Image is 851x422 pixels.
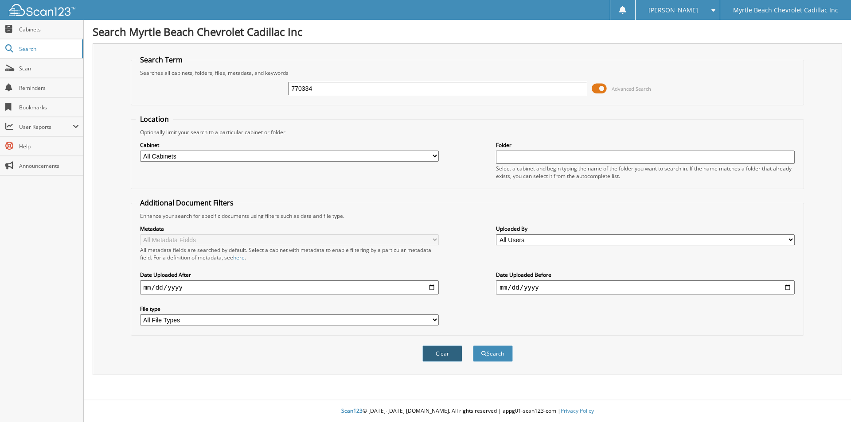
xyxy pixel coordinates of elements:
[136,128,800,136] div: Optionally limit your search to a particular cabinet or folder
[19,65,79,72] span: Scan
[612,85,651,92] span: Advanced Search
[233,254,245,261] a: here
[136,69,800,77] div: Searches all cabinets, folders, files, metadata, and keywords
[19,123,73,131] span: User Reports
[648,8,698,13] span: [PERSON_NAME]
[496,280,795,294] input: end
[19,84,79,92] span: Reminders
[422,345,462,362] button: Clear
[807,379,851,422] iframe: Chat Widget
[140,141,439,149] label: Cabinet
[140,305,439,313] label: File type
[93,24,842,39] h1: Search Myrtle Beach Chevrolet Cadillac Inc
[19,26,79,33] span: Cabinets
[136,55,187,65] legend: Search Term
[473,345,513,362] button: Search
[140,246,439,261] div: All metadata fields are searched by default. Select a cabinet with metadata to enable filtering b...
[496,141,795,149] label: Folder
[19,45,78,53] span: Search
[561,407,594,414] a: Privacy Policy
[19,162,79,170] span: Announcements
[733,8,838,13] span: Myrtle Beach Chevrolet Cadillac Inc
[341,407,363,414] span: Scan123
[19,143,79,150] span: Help
[136,114,173,124] legend: Location
[9,4,75,16] img: scan123-logo-white.svg
[136,212,800,220] div: Enhance your search for specific documents using filters such as date and file type.
[84,400,851,422] div: © [DATE]-[DATE] [DOMAIN_NAME]. All rights reserved | appg01-scan123-com |
[140,225,439,232] label: Metadata
[496,165,795,180] div: Select a cabinet and begin typing the name of the folder you want to search in. If the name match...
[496,225,795,232] label: Uploaded By
[136,198,238,208] legend: Additional Document Filters
[140,271,439,279] label: Date Uploaded After
[496,271,795,279] label: Date Uploaded Before
[19,104,79,111] span: Bookmarks
[140,280,439,294] input: start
